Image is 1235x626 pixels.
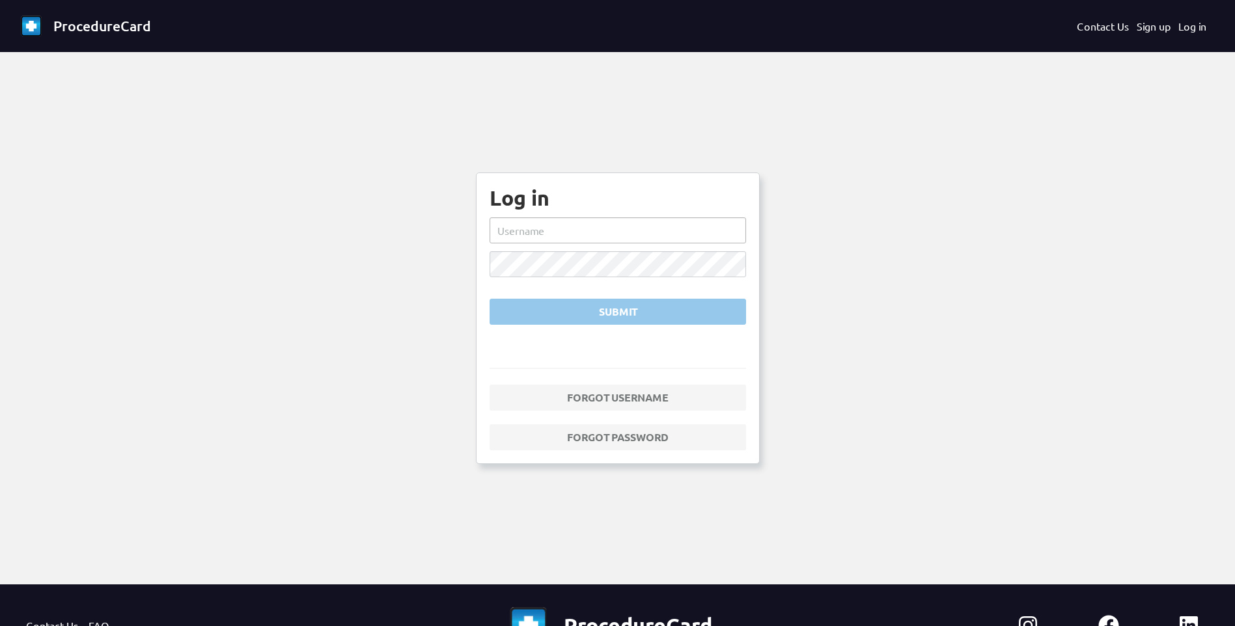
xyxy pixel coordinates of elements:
input: Username [490,217,746,243]
a: Log in [1178,18,1206,34]
div: Forgot username [501,390,735,405]
button: Submit [490,299,746,325]
a: Forgot password [490,424,746,450]
a: Forgot username [490,385,746,411]
div: Forgot password [501,429,735,445]
div: Submit [501,304,735,320]
img: favicon-32x32.png [21,16,42,36]
a: Sign up [1137,18,1171,34]
a: Contact Us [1077,18,1129,34]
span: ProcedureCard [53,17,151,34]
div: Log in [490,186,746,210]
